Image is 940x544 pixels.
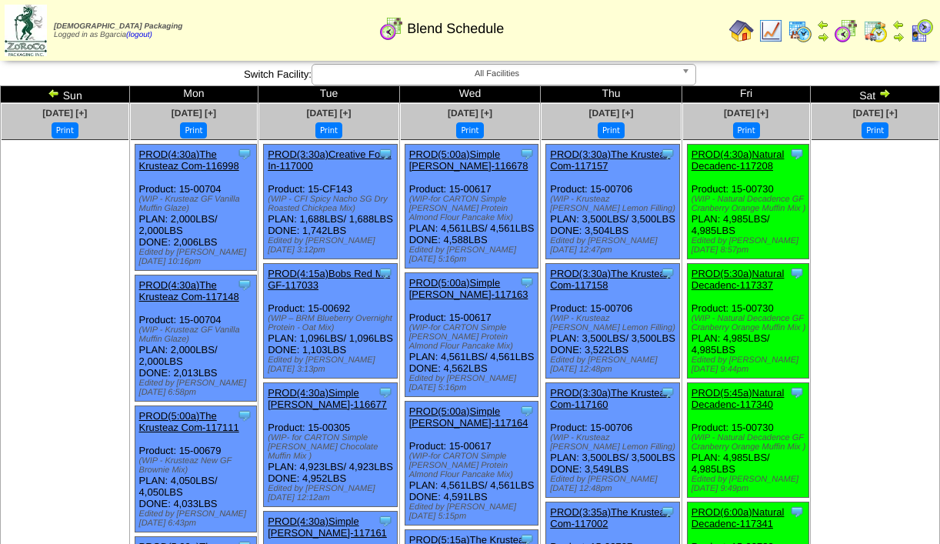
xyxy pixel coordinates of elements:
div: Edited by [PERSON_NAME] [DATE] 12:47pm [550,236,678,255]
img: Tooltip [237,146,252,162]
div: Edited by [PERSON_NAME] [DATE] 3:12pm [268,236,396,255]
div: Product: 15-00617 PLAN: 4,561LBS / 4,561LBS DONE: 4,591LBS [405,402,538,526]
div: (WIP - Natural Decadence GF Cranberry Orange Muffin Mix ) [692,433,808,452]
img: Tooltip [789,504,805,519]
div: Product: 15-00617 PLAN: 4,561LBS / 4,561LBS DONE: 4,562LBS [405,273,538,397]
div: Product: 15-00706 PLAN: 3,500LBS / 3,500LBS DONE: 3,522LBS [546,264,679,379]
span: Blend Schedule [407,21,504,37]
img: Tooltip [378,513,393,529]
a: PROD(3:30a)Creative Food In-117000 [268,149,391,172]
a: PROD(5:00a)Simple [PERSON_NAME]-117163 [409,277,528,300]
a: PROD(4:30a)The Krusteaz Com-117148 [139,279,239,302]
div: (WIP - CFI Spicy Nacho SG Dry Roasted Chickpea Mix) [268,195,396,213]
a: PROD(5:00a)The Krusteaz Com-117111 [139,410,239,433]
img: home.gif [729,18,754,43]
div: Edited by [PERSON_NAME] [DATE] 8:57pm [692,236,808,255]
td: Sun [1,86,130,103]
a: PROD(6:00a)Natural Decadenc-117341 [692,506,785,529]
div: Edited by [PERSON_NAME] [DATE] 12:48pm [550,355,678,374]
img: arrowright.gif [892,31,905,43]
img: calendarcustomer.gif [909,18,934,43]
td: Tue [258,86,400,103]
img: arrowleft.gif [48,87,60,99]
a: [DATE] [+] [853,108,898,118]
div: (WIP - Krusteaz New GF Brownie Mix) [139,456,256,475]
a: PROD(3:35a)The Krusteaz Com-117002 [550,506,670,529]
img: Tooltip [789,265,805,281]
img: arrowright.gif [878,87,891,99]
div: Edited by [PERSON_NAME] [DATE] 12:48pm [550,475,678,493]
img: Tooltip [660,146,675,162]
div: (WIP-for CARTON Simple [PERSON_NAME] Protein Almond Flour Pancake Mix) [409,452,538,479]
a: PROD(3:30a)The Krusteaz Com-117160 [550,387,670,410]
div: (WIP - Krusteaz [PERSON_NAME] Lemon Filling) [550,433,678,452]
span: [DEMOGRAPHIC_DATA] Packaging [54,22,182,31]
td: Wed [399,86,541,103]
div: Product: 15-00730 PLAN: 4,985LBS / 4,985LBS [687,145,808,259]
div: Edited by [PERSON_NAME] [DATE] 6:58pm [139,379,256,397]
td: Thu [541,86,682,103]
img: calendarprod.gif [788,18,812,43]
img: arrowleft.gif [892,18,905,31]
div: Edited by [PERSON_NAME] [DATE] 3:13pm [268,355,396,374]
button: Print [598,122,625,139]
div: Product: 15-00730 PLAN: 4,985LBS / 4,985LBS [687,264,808,379]
div: Edited by [PERSON_NAME] [DATE] 12:12am [268,484,396,502]
img: Tooltip [378,265,393,281]
button: Print [52,122,78,139]
div: Product: 15-00706 PLAN: 3,500LBS / 3,500LBS DONE: 3,504LBS [546,145,679,259]
a: [DATE] [+] [306,108,351,118]
a: PROD(3:30a)The Krusteaz Com-117158 [550,268,670,291]
div: Edited by [PERSON_NAME] [DATE] 5:16pm [409,374,538,392]
div: Edited by [PERSON_NAME] [DATE] 9:44pm [692,355,808,374]
button: Print [456,122,483,139]
span: All Facilities [318,65,675,83]
img: calendarblend.gif [379,16,404,41]
img: zoroco-logo-small.webp [5,5,47,56]
a: PROD(5:45a)Natural Decadenc-117340 [692,387,785,410]
span: [DATE] [+] [724,108,768,118]
div: (WIP - Natural Decadence GF Cranberry Orange Muffin Mix ) [692,195,808,213]
a: [DATE] [+] [42,108,87,118]
button: Print [180,122,207,139]
div: Product: 15-00617 PLAN: 4,561LBS / 4,561LBS DONE: 4,588LBS [405,145,538,269]
img: calendarblend.gif [834,18,858,43]
div: (WIP - Krusteaz GF Vanilla Muffin Glaze) [139,195,256,213]
div: (WIP - Natural Decadence GF Cranberry Orange Muffin Mix ) [692,314,808,332]
img: Tooltip [519,275,535,290]
img: Tooltip [789,385,805,400]
div: Product: 15-00704 PLAN: 2,000LBS / 2,000LBS DONE: 2,006LBS [135,145,256,271]
div: Edited by [PERSON_NAME] [DATE] 5:15pm [409,502,538,521]
a: (logout) [126,31,152,39]
a: PROD(5:30a)Natural Decadenc-117337 [692,268,785,291]
img: Tooltip [378,146,393,162]
button: Print [733,122,760,139]
div: Product: 15-CF143 PLAN: 1,688LBS / 1,688LBS DONE: 1,742LBS [264,145,397,259]
a: PROD(5:00a)Simple [PERSON_NAME]-117164 [409,405,528,429]
img: line_graph.gif [758,18,783,43]
img: Tooltip [519,146,535,162]
img: Tooltip [519,403,535,419]
div: (WIP - Krusteaz [PERSON_NAME] Lemon Filling) [550,314,678,332]
img: Tooltip [378,385,393,400]
div: Product: 15-00706 PLAN: 3,500LBS / 3,500LBS DONE: 3,549LBS [546,383,679,498]
a: [DATE] [+] [172,108,216,118]
div: (WIP - Krusteaz [PERSON_NAME] Lemon Filling) [550,195,678,213]
div: Product: 15-00730 PLAN: 4,985LBS / 4,985LBS [687,383,808,498]
img: Tooltip [237,408,252,423]
a: [DATE] [+] [448,108,492,118]
a: PROD(4:15a)Bobs Red Mill GF-117033 [268,268,390,291]
div: (WIP - Krusteaz GF Vanilla Muffin Glaze) [139,325,256,344]
td: Mon [129,86,258,103]
img: Tooltip [237,277,252,292]
img: calendarinout.gif [863,18,888,43]
div: Edited by [PERSON_NAME] [DATE] 9:49pm [692,475,808,493]
a: PROD(3:30a)The Krusteaz Com-117157 [550,149,670,172]
button: Print [862,122,888,139]
span: Logged in as Bgarcia [54,22,182,39]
